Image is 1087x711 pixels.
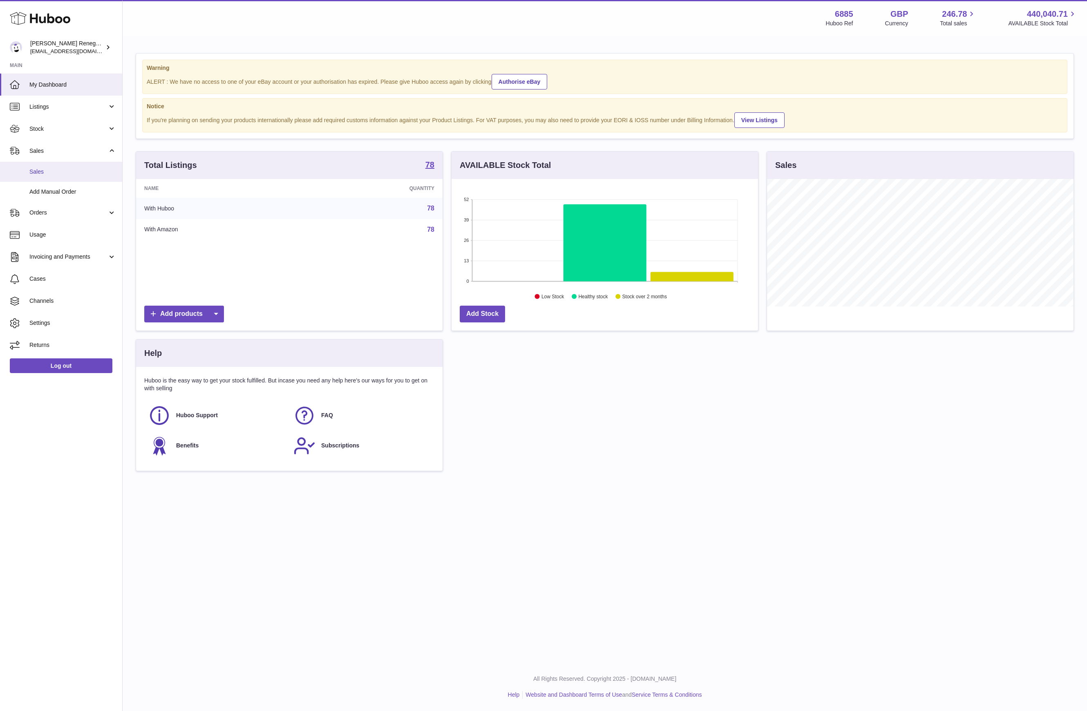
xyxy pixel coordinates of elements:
[940,9,976,27] a: 246.78 Total sales
[144,348,162,359] h3: Help
[942,9,967,20] span: 246.78
[148,405,285,427] a: Huboo Support
[21,21,90,28] div: Domain: [DOMAIN_NAME]
[321,411,333,419] span: FAQ
[147,73,1063,89] div: ALERT : We have no access to one of your eBay account or your authorisation has expired. Please g...
[321,442,359,449] span: Subscriptions
[835,9,853,20] strong: 6885
[541,294,564,300] text: Low Stock
[293,435,430,457] a: Subscriptions
[293,405,430,427] a: FAQ
[136,219,304,240] td: With Amazon
[29,275,116,283] span: Cases
[81,47,88,54] img: tab_keywords_by_traffic_grey.svg
[775,160,796,171] h3: Sales
[90,48,138,54] div: Keywords by Traffic
[523,691,702,699] li: and
[526,691,622,698] a: Website and Dashboard Terms of Use
[176,442,199,449] span: Benefits
[492,74,548,89] a: Authorise eBay
[29,188,116,196] span: Add Manual Order
[464,238,469,243] text: 26
[464,197,469,202] text: 52
[30,48,120,54] span: [EMAIL_ADDRESS][DOMAIN_NAME]
[144,377,434,392] p: Huboo is the easy way to get your stock fulfilled. But incase you need any help here's our ways f...
[464,258,469,263] text: 13
[29,297,116,305] span: Channels
[890,9,908,20] strong: GBP
[147,103,1063,110] strong: Notice
[10,41,22,54] img: directordarren@gmail.com
[23,13,40,20] div: v 4.0.25
[464,217,469,222] text: 39
[578,294,608,300] text: Healthy stock
[10,358,112,373] a: Log out
[147,111,1063,128] div: If you're planning on sending your products internationally please add required customs informati...
[144,306,224,322] a: Add products
[1027,9,1068,20] span: 440,040.71
[508,691,520,698] a: Help
[147,64,1063,72] strong: Warning
[29,81,116,89] span: My Dashboard
[885,20,908,27] div: Currency
[129,675,1080,683] p: All Rights Reserved. Copyright 2025 - [DOMAIN_NAME]
[460,160,551,171] h3: AVAILABLE Stock Total
[734,112,785,128] a: View Listings
[425,161,434,170] a: 78
[826,20,853,27] div: Huboo Ref
[13,21,20,28] img: website_grey.svg
[29,147,107,155] span: Sales
[29,168,116,176] span: Sales
[22,47,29,54] img: tab_domain_overview_orange.svg
[29,231,116,239] span: Usage
[425,161,434,169] strong: 78
[29,253,107,261] span: Invoicing and Payments
[29,125,107,133] span: Stock
[30,40,104,55] div: [PERSON_NAME] Renegade Productions -UK account
[29,319,116,327] span: Settings
[29,103,107,111] span: Listings
[31,48,73,54] div: Domain Overview
[136,198,304,219] td: With Huboo
[940,20,976,27] span: Total sales
[460,306,505,322] a: Add Stock
[13,13,20,20] img: logo_orange.svg
[427,226,434,233] a: 78
[29,341,116,349] span: Returns
[466,279,469,284] text: 0
[632,691,702,698] a: Service Terms & Conditions
[148,435,285,457] a: Benefits
[176,411,218,419] span: Huboo Support
[144,160,197,171] h3: Total Listings
[1008,9,1077,27] a: 440,040.71 AVAILABLE Stock Total
[29,209,107,217] span: Orders
[427,205,434,212] a: 78
[136,179,304,198] th: Name
[1008,20,1077,27] span: AVAILABLE Stock Total
[622,294,667,300] text: Stock over 2 months
[304,179,443,198] th: Quantity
